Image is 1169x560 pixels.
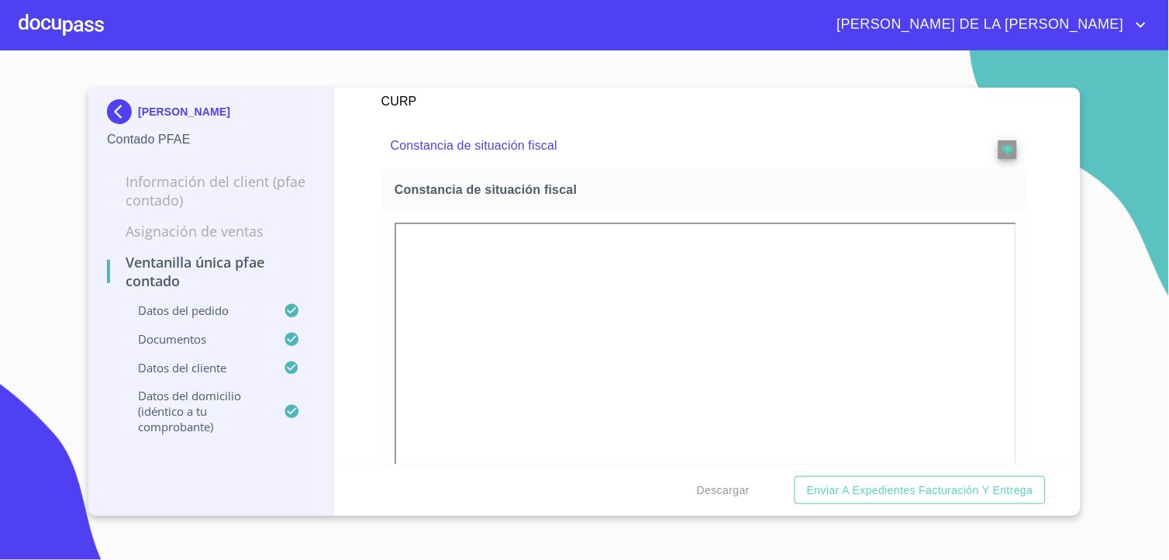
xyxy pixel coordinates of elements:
[826,12,1150,37] button: account of current user
[395,181,1019,198] span: Constancia de situación fiscal
[697,481,750,500] span: Descargar
[826,12,1132,37] span: [PERSON_NAME] DE LA [PERSON_NAME]
[107,172,316,209] p: Información del Client (PFAE contado)
[107,331,284,347] p: Documentos
[107,388,284,434] p: Datos del domicilio (idéntico a tu comprobante)
[107,302,284,318] p: Datos del pedido
[107,222,316,240] p: Asignación de Ventas
[391,137,954,155] p: Constancia de situación fiscal
[807,481,1033,500] span: Enviar a Expedientes Facturación y Entrega
[107,360,284,375] p: Datos del cliente
[107,130,316,149] p: Contado PFAE
[998,140,1017,159] button: reject
[107,99,138,124] img: Docupass spot blue
[691,476,756,505] button: Descargar
[138,105,230,118] p: [PERSON_NAME]
[795,476,1046,505] button: Enviar a Expedientes Facturación y Entrega
[107,99,316,130] div: [PERSON_NAME]
[381,86,529,111] p: CURP
[107,253,316,290] p: Ventanilla única PFAE contado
